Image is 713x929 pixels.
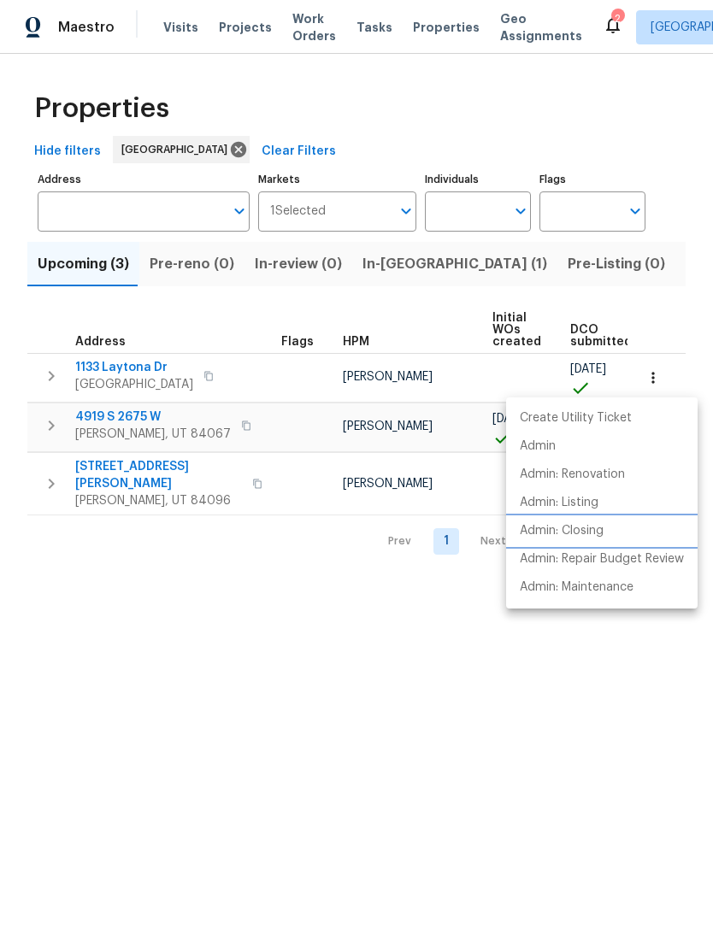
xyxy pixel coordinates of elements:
[520,522,604,540] p: Admin: Closing
[520,466,625,484] p: Admin: Renovation
[520,550,684,568] p: Admin: Repair Budget Review
[520,409,632,427] p: Create Utility Ticket
[520,438,556,456] p: Admin
[520,494,598,512] p: Admin: Listing
[520,579,633,597] p: Admin: Maintenance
